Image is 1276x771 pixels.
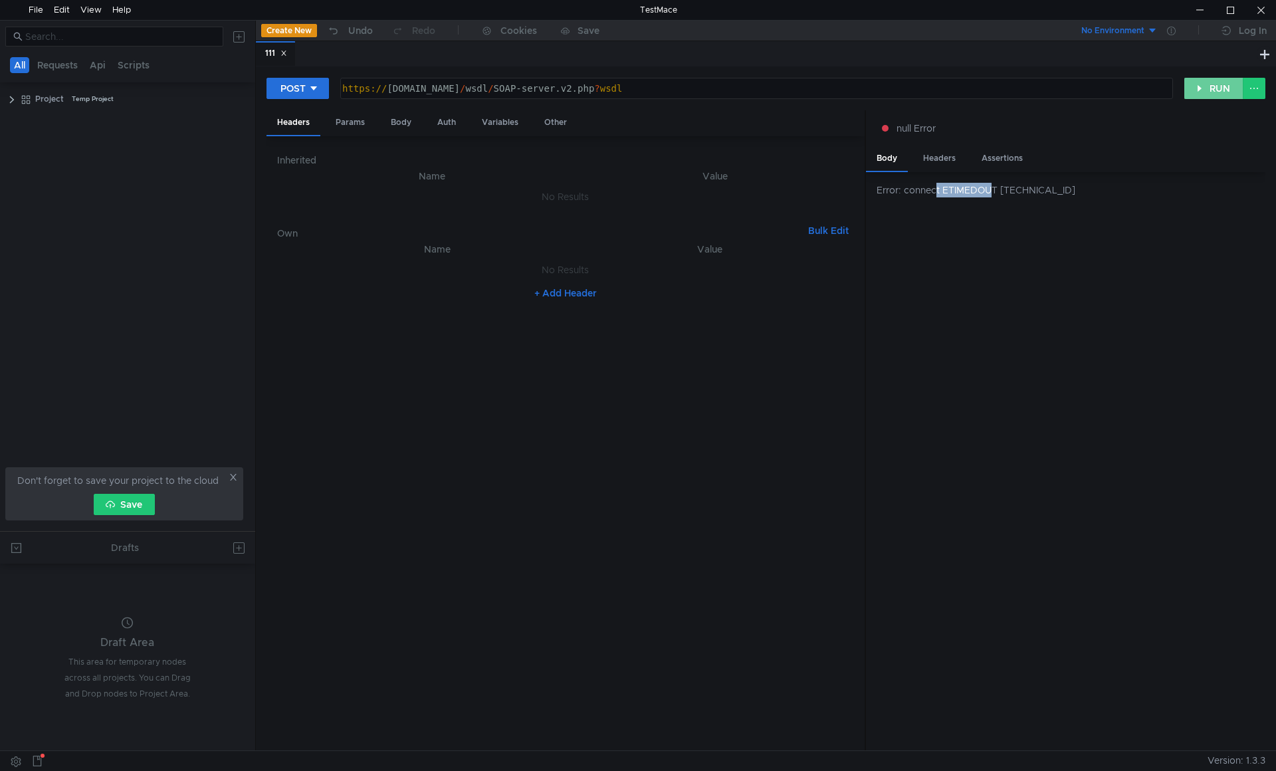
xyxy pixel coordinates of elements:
[897,121,936,136] span: null Error
[111,540,139,556] div: Drafts
[471,110,529,135] div: Variables
[72,89,114,109] div: Temp Project
[412,23,435,39] div: Redo
[542,264,589,276] nz-embed-empty: No Results
[576,168,854,184] th: Value
[86,57,110,73] button: Api
[1184,78,1243,99] button: RUN
[114,57,154,73] button: Scripts
[280,81,306,96] div: POST
[866,146,908,172] div: Body
[348,23,373,39] div: Undo
[277,152,854,168] h6: Inherited
[325,110,375,135] div: Params
[500,23,537,39] div: Cookies
[1208,751,1265,770] span: Version: 1.3.3
[912,146,966,171] div: Headers
[288,168,576,184] th: Name
[298,241,576,257] th: Name
[529,285,602,301] button: + Add Header
[317,21,382,41] button: Undo
[94,494,155,515] button: Save
[1239,23,1267,39] div: Log In
[578,26,599,35] div: Save
[17,473,219,489] span: Don't forget to save your project to the cloud
[261,24,317,37] button: Create New
[1081,25,1144,37] div: No Environment
[266,110,320,136] div: Headers
[576,241,843,257] th: Value
[35,89,64,109] div: Project
[380,110,422,135] div: Body
[277,225,803,241] h6: Own
[971,146,1033,171] div: Assertions
[1065,20,1158,41] button: No Environment
[542,191,589,203] nz-embed-empty: No Results
[33,57,82,73] button: Requests
[427,110,467,135] div: Auth
[10,57,29,73] button: All
[877,183,1265,197] div: Error: connect ETIMEDOUT [TECHNICAL_ID]
[25,29,215,44] input: Search...
[803,223,854,239] button: Bulk Edit
[534,110,578,135] div: Other
[382,21,445,41] button: Redo
[266,78,329,99] button: POST
[265,47,287,60] div: 111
